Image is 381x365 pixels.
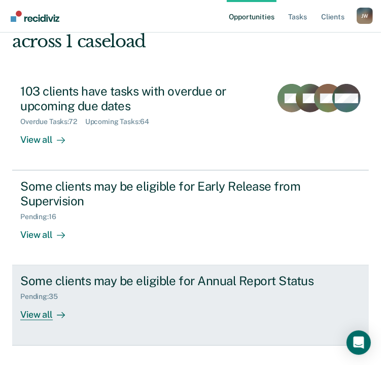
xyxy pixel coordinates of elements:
div: Overdue Tasks : 72 [20,117,85,126]
div: Upcoming Tasks : 64 [85,117,157,126]
div: Some clients may be eligible for Annual Report Status [20,273,336,288]
div: J W [357,8,373,24]
div: View all [20,221,77,241]
div: View all [20,126,77,146]
div: Open Intercom Messenger [347,330,371,355]
div: Pending : 35 [20,292,66,301]
div: 103 clients have tasks with overdue or upcoming due dates [20,84,263,113]
button: Profile dropdown button [357,8,373,24]
img: Recidiviz [11,11,59,22]
div: Some clients may be eligible for Early Release from Supervision [20,179,336,208]
div: View all [20,301,77,321]
div: Pending : 16 [20,212,64,221]
a: Some clients may be eligible for Annual Report StatusPending:35View all [12,265,369,345]
a: Some clients may be eligible for Early Release from SupervisionPending:16View all [12,170,369,265]
a: 103 clients have tasks with overdue or upcoming due datesOverdue Tasks:72Upcoming Tasks:64View all [12,76,369,170]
